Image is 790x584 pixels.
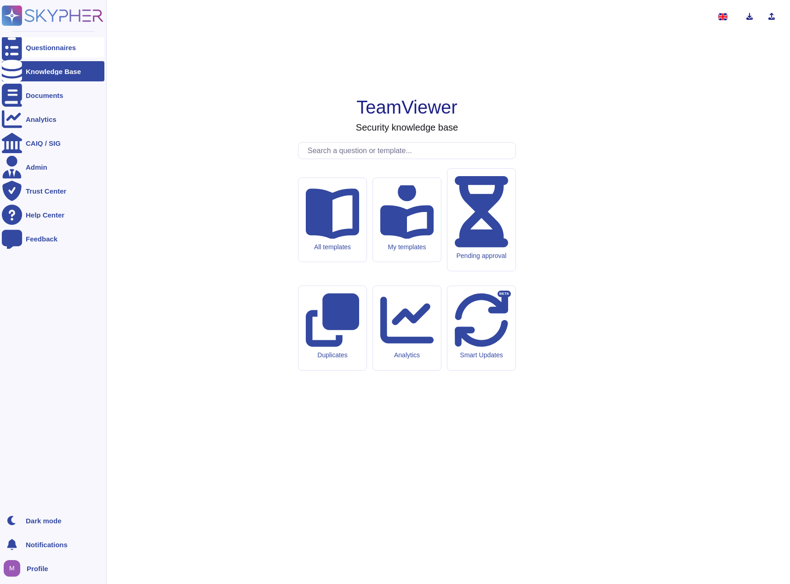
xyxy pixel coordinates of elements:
[26,541,68,548] span: Notifications
[2,558,27,578] button: user
[356,122,458,133] h3: Security knowledge base
[2,205,104,225] a: Help Center
[26,164,47,171] div: Admin
[2,85,104,105] a: Documents
[4,560,20,577] img: user
[306,243,359,251] div: All templates
[27,565,48,572] span: Profile
[380,351,434,359] div: Analytics
[26,44,76,51] div: Questionnaires
[718,13,727,20] img: en
[2,229,104,249] a: Feedback
[306,351,359,359] div: Duplicates
[356,96,457,118] h1: TeamViewer
[2,109,104,129] a: Analytics
[26,517,62,524] div: Dark mode
[2,61,104,81] a: Knowledge Base
[380,243,434,251] div: My templates
[26,188,66,195] div: Trust Center
[455,351,508,359] div: Smart Updates
[2,37,104,57] a: Questionnaires
[2,157,104,177] a: Admin
[26,68,81,75] div: Knowledge Base
[26,116,57,123] div: Analytics
[26,212,64,218] div: Help Center
[303,143,515,159] input: Search a question or template...
[26,140,61,147] div: CAIQ / SIG
[26,92,63,99] div: Documents
[2,181,104,201] a: Trust Center
[455,252,508,260] div: Pending approval
[498,291,511,297] div: BETA
[26,235,57,242] div: Feedback
[2,133,104,153] a: CAIQ / SIG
